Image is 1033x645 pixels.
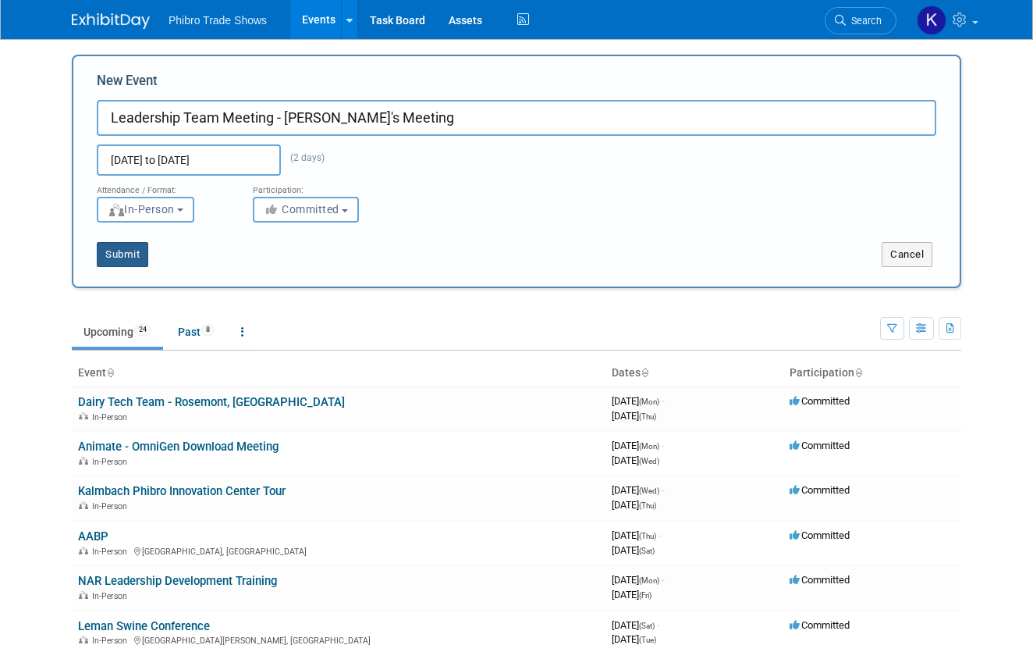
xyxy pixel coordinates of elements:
span: In-Person [92,591,132,601]
span: (Mon) [639,397,659,406]
a: Leman Swine Conference [78,619,210,633]
span: In-Person [92,457,132,467]
span: (Tue) [639,636,656,644]
span: (Fri) [639,591,651,600]
span: - [662,440,664,451]
a: NAR Leadership Development Training [78,574,277,588]
img: In-Person Event [79,457,88,465]
a: Kalmbach Phibro Innovation Center Tour [78,484,286,498]
img: In-Person Event [79,501,88,509]
span: (Thu) [639,412,656,421]
span: Committed [264,203,339,216]
span: - [662,574,664,586]
span: Phibro Trade Shows [169,14,267,27]
a: Past8 [166,317,226,347]
span: Committed [790,619,850,631]
img: In-Person Event [79,412,88,420]
span: [DATE] [612,589,651,600]
span: In-Person [92,501,132,511]
span: (Thu) [639,532,656,540]
span: Committed [790,574,850,586]
span: - [658,529,661,541]
div: Attendance / Format: [97,176,229,196]
span: [DATE] [612,619,659,631]
img: In-Person Event [79,636,88,643]
img: Karol Ehmen [917,5,946,35]
a: Animate - OmniGen Download Meeting [78,440,279,454]
a: Dairy Tech Team - Rosemont, [GEOGRAPHIC_DATA] [78,395,345,409]
span: [DATE] [612,410,656,422]
span: [DATE] [612,529,661,541]
span: [DATE] [612,574,664,586]
span: - [662,395,664,407]
label: New Event [97,72,158,96]
th: Event [72,360,605,387]
th: Participation [783,360,961,387]
span: (Wed) [639,457,659,465]
span: (Mon) [639,576,659,585]
span: Committed [790,529,850,541]
a: Sort by Start Date [641,366,648,379]
span: - [657,619,659,631]
a: Search [825,7,896,34]
span: 24 [134,324,151,336]
span: Committed [790,395,850,407]
span: 8 [201,324,215,336]
span: [DATE] [612,440,664,451]
button: Cancel [882,242,932,267]
img: ExhibitDay [72,13,150,29]
span: (Mon) [639,442,659,451]
span: [DATE] [612,395,664,407]
span: In-Person [92,547,132,557]
button: In-Person [97,197,194,223]
button: Submit [97,242,148,267]
a: Sort by Participation Type [854,366,862,379]
img: In-Person Event [79,591,88,599]
span: (2 days) [281,152,325,163]
span: (Sat) [639,622,655,630]
span: (Thu) [639,501,656,510]
span: [DATE] [612,454,659,466]
th: Dates [605,360,783,387]
a: AABP [78,529,108,543]
span: In-Person [108,203,175,216]
input: Start Date - End Date [97,144,281,176]
span: [DATE] [612,484,664,496]
span: Committed [790,440,850,451]
span: - [662,484,664,496]
a: Sort by Event Name [106,366,114,379]
div: [GEOGRAPHIC_DATA], [GEOGRAPHIC_DATA] [78,544,599,557]
span: Committed [790,484,850,496]
span: In-Person [92,412,132,422]
span: (Sat) [639,547,655,555]
img: In-Person Event [79,547,88,554]
input: Name of Trade Show / Conference [97,100,936,136]
a: Upcoming24 [72,317,163,347]
span: [DATE] [612,633,656,645]
span: (Wed) [639,486,659,495]
button: Committed [253,197,359,223]
span: Search [846,15,882,27]
div: Participation: [253,176,385,196]
span: [DATE] [612,544,655,556]
span: [DATE] [612,499,656,511]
